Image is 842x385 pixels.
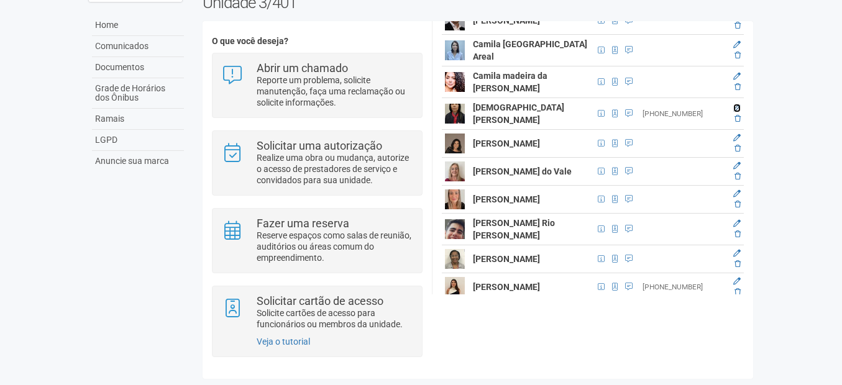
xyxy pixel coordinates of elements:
[734,230,741,238] a: Excluir membro
[734,51,741,60] a: Excluir membro
[733,189,741,198] a: Editar membro
[257,139,382,152] strong: Solicitar uma autorização
[257,294,383,307] strong: Solicitar cartão de acesso
[733,134,741,142] a: Editar membro
[445,104,465,124] img: user.png
[445,249,465,269] img: user.png
[222,218,413,263] a: Fazer uma reserva Reserve espaços como salas de reunião, auditórios ou áreas comum do empreendime...
[734,83,741,91] a: Excluir membro
[734,21,741,30] a: Excluir membro
[473,282,540,292] strong: [PERSON_NAME]
[734,260,741,268] a: Excluir membro
[222,63,413,108] a: Abrir um chamado Reporte um problema, solicite manutenção, faça uma reclamação ou solicite inform...
[445,277,465,297] img: user.png
[473,194,540,204] strong: [PERSON_NAME]
[92,57,184,78] a: Documentos
[473,166,572,176] strong: [PERSON_NAME] do Vale
[473,218,555,240] strong: [PERSON_NAME] Rio [PERSON_NAME]
[733,40,741,49] a: Editar membro
[92,109,184,130] a: Ramais
[92,130,184,151] a: LGPD
[734,144,741,153] a: Excluir membro
[257,217,349,230] strong: Fazer uma reserva
[733,219,741,228] a: Editar membro
[733,72,741,81] a: Editar membro
[445,161,465,181] img: user.png
[643,282,725,292] div: [PHONE_NUMBER]
[92,36,184,57] a: Comunicados
[733,249,741,258] a: Editar membro
[734,288,741,296] a: Excluir membro
[257,307,413,330] p: Solicite cartões de acesso para funcionários ou membros da unidade.
[733,277,741,286] a: Editar membro
[222,140,413,186] a: Solicitar uma autorização Realize uma obra ou mudança, autorize o acesso de prestadores de serviç...
[734,114,741,123] a: Excluir membro
[473,138,540,148] strong: [PERSON_NAME]
[445,134,465,153] img: user.png
[212,37,423,46] h4: O que você deseja?
[473,102,564,125] strong: [DEMOGRAPHIC_DATA][PERSON_NAME]
[733,104,741,112] a: Editar membro
[473,71,547,93] strong: Camila madeira da [PERSON_NAME]
[445,72,465,92] img: user.png
[734,172,741,181] a: Excluir membro
[257,75,413,108] p: Reporte um problema, solicite manutenção, faça uma reclamação ou solicite informações.
[92,15,184,36] a: Home
[257,152,413,186] p: Realize uma obra ou mudança, autorize o acesso de prestadores de serviço e convidados para sua un...
[257,230,413,263] p: Reserve espaços como salas de reunião, auditórios ou áreas comum do empreendimento.
[445,40,465,60] img: user.png
[473,39,587,61] strong: Camila [GEOGRAPHIC_DATA] Areal
[445,189,465,209] img: user.png
[473,254,540,264] strong: [PERSON_NAME]
[734,200,741,209] a: Excluir membro
[733,161,741,170] a: Editar membro
[257,337,310,346] a: Veja o tutorial
[643,109,725,119] div: [PHONE_NUMBER]
[222,296,413,330] a: Solicitar cartão de acesso Solicite cartões de acesso para funcionários ou membros da unidade.
[445,219,465,239] img: user.png
[257,61,348,75] strong: Abrir um chamado
[92,78,184,109] a: Grade de Horários dos Ônibus
[92,151,184,171] a: Anuncie sua marca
